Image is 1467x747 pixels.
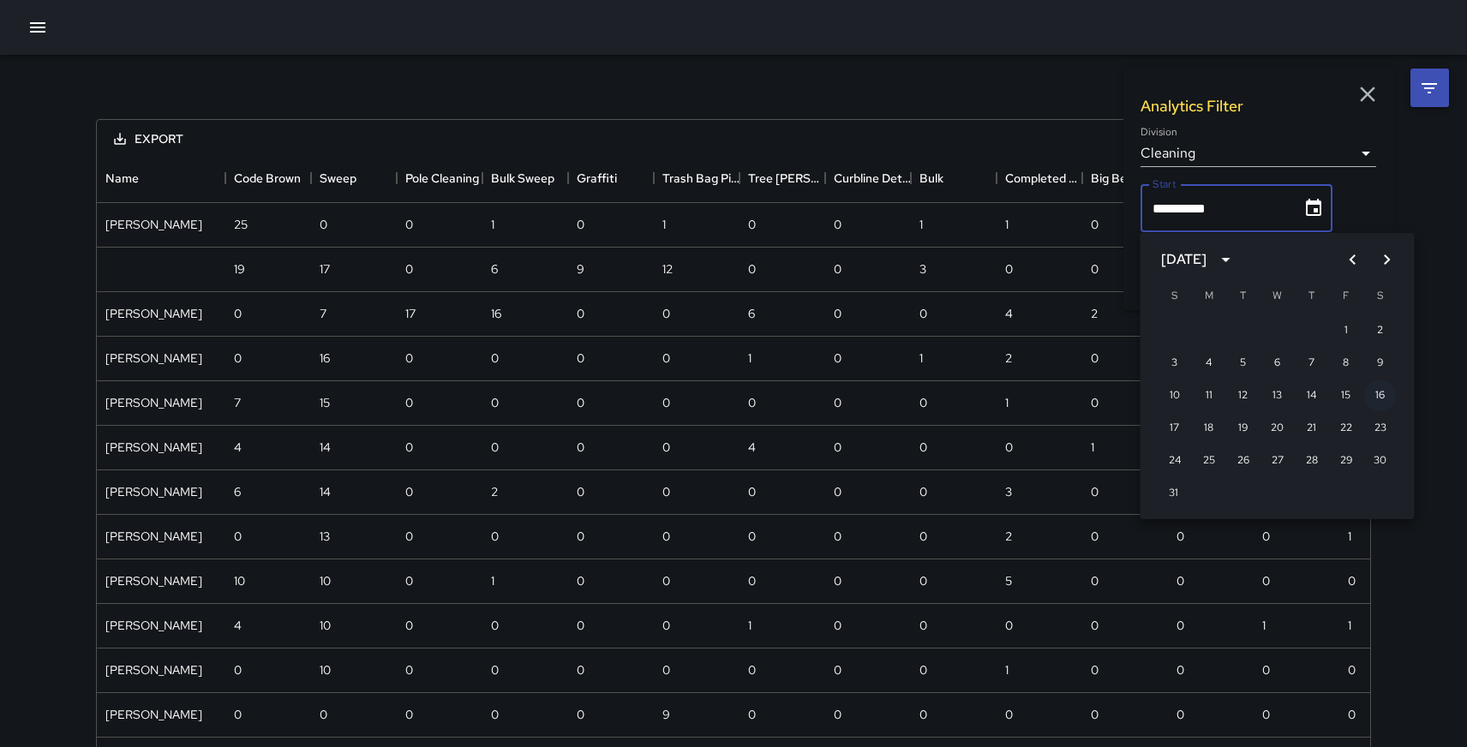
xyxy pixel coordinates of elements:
div: 0 [577,483,584,500]
button: 16 [1365,380,1396,411]
button: 8 [1331,348,1362,379]
div: Bulk Sweep [482,154,568,202]
div: 2 [1091,305,1098,322]
div: 4 [234,617,242,634]
div: 0 [1177,528,1184,545]
div: 0 [834,661,841,678]
div: Graffiti [577,154,617,202]
div: 0 [748,706,756,723]
div: 0 [834,483,841,500]
div: 0 [662,394,670,411]
div: 0 [577,216,584,233]
div: 0 [405,483,413,500]
div: Edwin Barillas [105,661,202,678]
div: Trash Bag Pickup [662,154,739,202]
div: 0 [919,394,927,411]
button: 15 [1331,380,1362,411]
div: 0 [1091,394,1099,411]
div: 1 [491,216,494,233]
div: Nicolas Vega [105,572,202,589]
div: 0 [491,706,499,723]
div: Tree [PERSON_NAME] [748,154,825,202]
div: 0 [1091,216,1099,233]
div: 0 [662,483,670,500]
div: 4 [1005,305,1013,322]
div: 0 [1262,706,1270,723]
div: 0 [1005,617,1013,634]
div: 25 [234,216,248,233]
div: 16 [491,305,501,322]
button: 2 [1365,315,1396,346]
div: 12 [662,260,673,278]
div: 0 [834,439,841,456]
div: 6 [748,305,755,322]
div: 1 [1005,394,1009,411]
button: Choose date, selected date is Sep 1, 2025 [1296,191,1331,225]
label: Start [1153,176,1176,191]
div: Bulk [911,154,997,202]
div: 0 [1177,617,1184,634]
div: 9 [662,706,670,723]
div: 0 [834,528,841,545]
div: 1 [1348,528,1351,545]
div: 0 [834,394,841,411]
div: Sweep [320,154,356,202]
div: Bulk Sweep [491,154,554,202]
div: 0 [1262,661,1270,678]
div: 0 [1091,617,1099,634]
div: 0 [405,394,413,411]
div: 0 [834,706,841,723]
div: 0 [405,706,413,723]
button: 12 [1228,380,1259,411]
div: Name [97,154,225,202]
div: 0 [662,305,670,322]
div: 3 [919,260,926,278]
div: Name [105,154,139,202]
div: 0 [919,706,927,723]
button: 25 [1194,445,1224,476]
div: 0 [834,617,841,634]
div: Curbline Detail [825,154,911,202]
div: [DATE] [1161,249,1207,270]
div: 0 [234,305,242,322]
div: Pole Cleaning [397,154,482,202]
div: Trash Bag Pickup [654,154,739,202]
div: 4 [234,439,242,456]
div: 0 [919,661,927,678]
button: 3 [1159,348,1190,379]
button: Next month [1370,242,1404,277]
div: Elimar Martinez [105,617,202,634]
div: 0 [919,617,927,634]
div: 0 [1348,661,1356,678]
div: 1 [1091,439,1094,456]
div: 0 [1177,706,1184,723]
div: 0 [1005,706,1013,723]
div: 0 [1091,483,1099,500]
div: Big Belly [1091,154,1138,202]
div: 0 [320,706,327,723]
div: 0 [919,439,927,456]
div: 0 [491,528,499,545]
button: 6 [1262,348,1293,379]
div: 0 [919,483,927,500]
div: 0 [834,572,841,589]
div: 0 [662,528,670,545]
div: 0 [234,661,242,678]
div: 19 [234,260,245,278]
div: 10 [320,661,331,678]
div: 0 [491,350,499,367]
button: Export [100,123,197,155]
div: 0 [748,483,756,500]
button: 1 [1331,315,1362,346]
span: Friday [1331,279,1362,314]
h1: Analytics Filter [1141,96,1243,116]
button: 27 [1262,445,1293,476]
button: 22 [1331,413,1362,444]
button: 18 [1194,413,1224,444]
div: 0 [834,260,841,278]
div: 0 [919,305,927,322]
div: 0 [577,439,584,456]
div: 0 [1005,260,1013,278]
div: 0 [919,528,927,545]
div: 0 [662,350,670,367]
